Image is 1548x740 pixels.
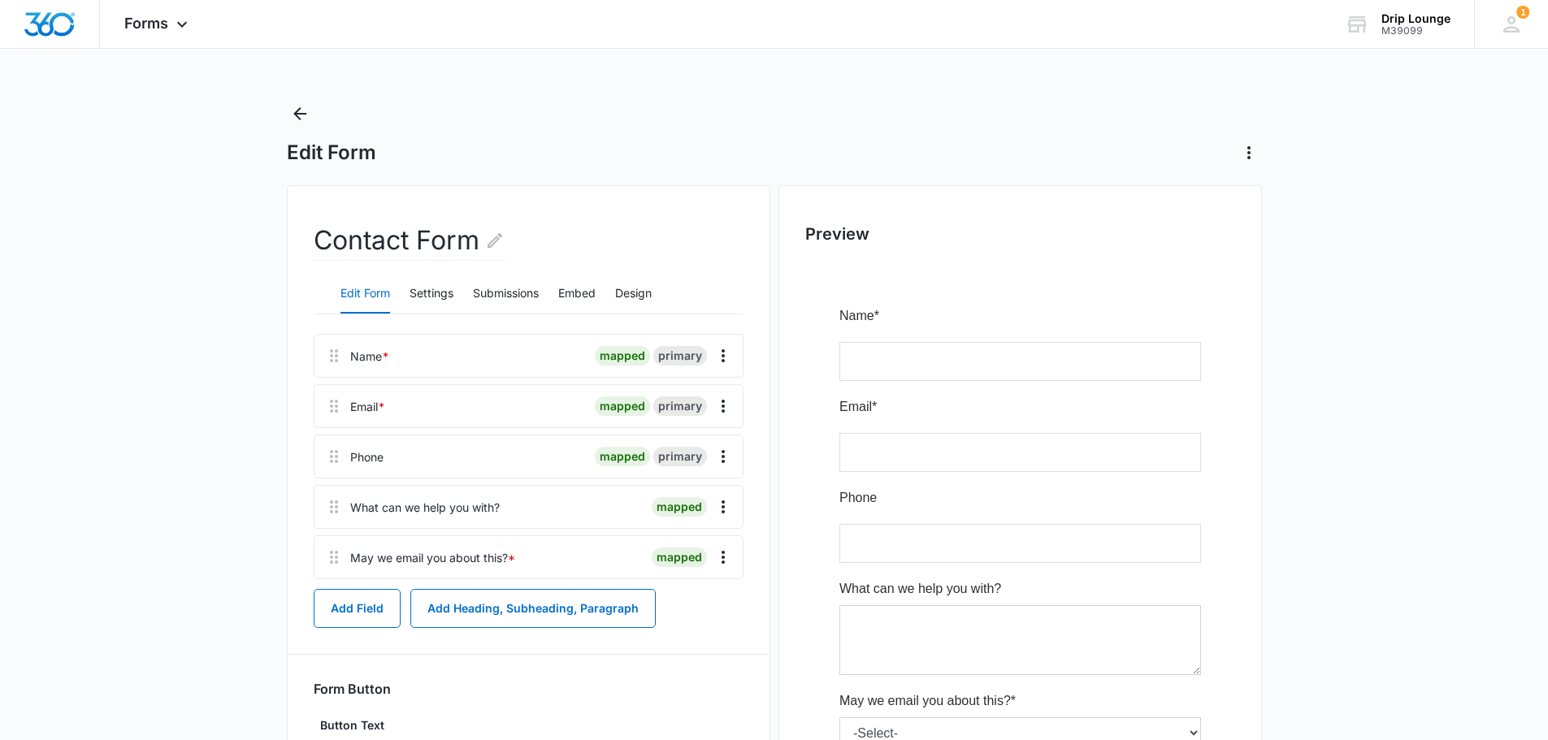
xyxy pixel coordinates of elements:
span: 1 [1516,6,1529,19]
label: Button Text [314,716,744,734]
span: Submit [78,508,119,522]
button: Edit Form [340,275,390,314]
div: mapped [595,396,650,416]
div: Email [350,398,385,415]
button: Submissions [473,275,539,314]
div: primary [653,396,707,416]
div: mapped [595,447,650,466]
span: Email [8,102,41,115]
small: You agree to receive future emails and understand you may opt-out at any time [8,453,370,484]
h3: Form Button [314,681,391,697]
button: Settings [410,275,453,314]
div: What can we help you with? [350,499,500,516]
button: Back [287,101,313,127]
button: Overflow Menu [710,343,736,369]
h2: Contact Form [314,221,505,261]
span: Name [8,11,43,24]
div: mapped [595,346,650,366]
button: Design [615,275,652,314]
button: Edit Form Name [485,221,505,260]
div: primary [653,346,707,366]
button: Overflow Menu [710,444,736,470]
div: account name [1381,12,1450,25]
button: Overflow Menu [710,544,736,570]
button: Add Field [314,589,401,628]
div: mapped [652,497,707,517]
button: Add Heading, Subheading, Paragraph [410,589,656,628]
div: notifications count [1516,6,1529,19]
div: primary [653,447,707,466]
div: account id [1381,25,1450,37]
button: Submit [8,497,189,534]
span: What can we help you with? [8,283,170,297]
button: Overflow Menu [710,393,736,419]
div: Phone [350,448,384,465]
span: Phone [8,193,46,206]
button: Embed [558,275,596,314]
h1: Edit Form [287,141,376,165]
span: Forms [124,15,168,32]
div: Name [350,348,389,365]
h2: Preview [805,222,1235,246]
span: May we email you about this? [8,396,180,409]
button: Actions [1236,140,1262,166]
div: mapped [652,547,707,567]
div: May we email you about this? [350,549,515,566]
button: Overflow Menu [710,494,736,520]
